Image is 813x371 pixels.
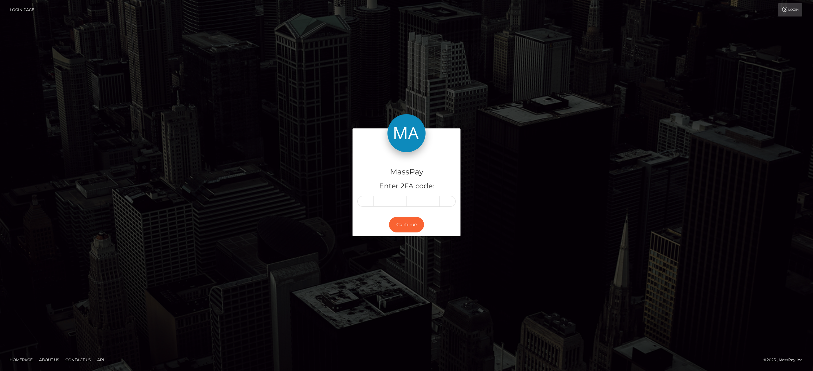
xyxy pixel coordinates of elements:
div: © 2025 , MassPay Inc. [763,356,808,363]
a: Login [778,3,802,16]
a: Contact Us [63,355,93,365]
img: MassPay [387,114,426,152]
h4: MassPay [357,166,456,178]
a: About Us [37,355,62,365]
a: Homepage [7,355,35,365]
a: API [95,355,107,365]
a: Login Page [10,3,34,16]
h5: Enter 2FA code: [357,181,456,191]
button: Continue [389,217,424,232]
